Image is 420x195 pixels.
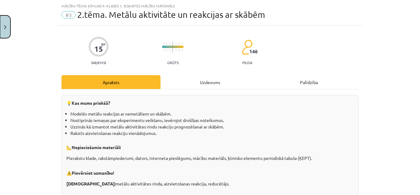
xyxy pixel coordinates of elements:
span: 146 [249,49,258,54]
p: pilda [242,60,252,65]
p: Grūts [167,60,179,65]
p: Pierakstu klade, rakstāmpiederumi, dators, interneta pieslēgums, mācību materiāls, ķīmisko elemen... [66,155,354,161]
p: 📐 [66,140,354,151]
strong: Pievērsiet uzmanību! [72,170,114,176]
span: #3 [61,11,76,18]
img: icon-short-line-57e1e144782c952c97e751825c79c345078a6d821885a25fce030b3d8c18986b.svg [163,50,164,51]
strong: Kas mums priekšā? [72,100,110,106]
img: icon-long-line-d9ea69661e0d244f92f715978eff75569469978d946b2353a9bb055b3ed8787d.svg [172,41,173,53]
img: students-c634bb4e5e11cddfef0936a35e636f08e4e9abd3cc4e673bd6f9a4125e45ecb1.svg [242,39,252,55]
li: Uzzinās kā izmantot metālu aktivitātes rindu reakciju prognozēšanai ar skābēm. [70,124,354,130]
div: Uzdevums [160,75,260,89]
div: Mācību tēma: Ķīmijas 9. klases 1. ieskaites mācību materiāls [61,4,359,8]
li: Modelēs metālu reakcijas ar nemetāliem un skābēm. [70,111,354,117]
p: Saņemsi [89,60,109,65]
img: icon-short-line-57e1e144782c952c97e751825c79c345078a6d821885a25fce030b3d8c18986b.svg [163,43,164,44]
p: metālu aktivitātes rinda, aizvietošanas reakcija, reducētājs. [66,181,354,187]
li: Nostiprinās iemaņas par eksperimentu veikšanu, ievērojot drošības noteikumus. [70,117,354,124]
strong: Nepieciešamie materiāli [72,144,121,150]
p: ⚠️ [66,165,354,177]
img: icon-short-line-57e1e144782c952c97e751825c79c345078a6d821885a25fce030b3d8c18986b.svg [169,50,170,51]
div: Apraksts [61,75,160,89]
div: Palīdzība [260,75,359,89]
img: icon-short-line-57e1e144782c952c97e751825c79c345078a6d821885a25fce030b3d8c18986b.svg [169,43,170,44]
img: icon-short-line-57e1e144782c952c97e751825c79c345078a6d821885a25fce030b3d8c18986b.svg [166,50,167,51]
span: XP [101,43,105,46]
img: icon-close-lesson-0947bae3869378f0d4975bcd49f059093ad1ed9edebbc8119c70593378902aed.svg [4,25,6,29]
img: icon-short-line-57e1e144782c952c97e751825c79c345078a6d821885a25fce030b3d8c18986b.svg [166,43,167,44]
li: Rakstīs aizvietošanas reakciju vienādojumus. [70,130,354,136]
span: 2.tēma. Metālu aktivitāte un reakcijas ar skābēm [77,10,265,20]
strong: [DEMOGRAPHIC_DATA]: [66,181,116,186]
div: 15 [94,45,103,53]
p: 💡 [66,100,354,107]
